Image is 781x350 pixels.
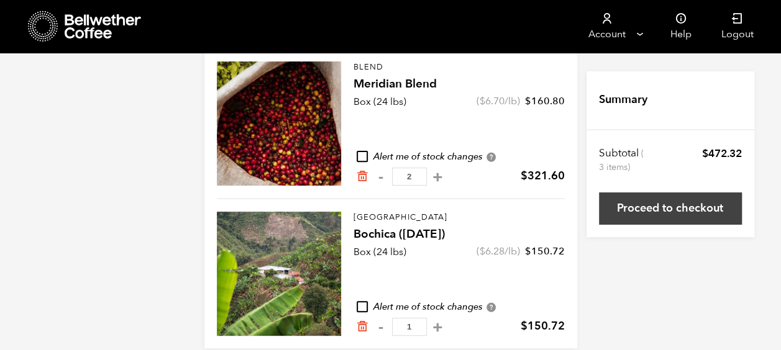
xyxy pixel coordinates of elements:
[356,320,368,333] a: Remove from cart
[354,150,565,164] div: Alert me of stock changes
[702,146,708,161] span: $
[373,171,389,183] button: -
[521,168,565,184] bdi: 321.60
[702,146,742,161] bdi: 472.32
[521,168,528,184] span: $
[430,171,445,183] button: +
[354,300,565,314] div: Alert me of stock changes
[521,318,565,334] bdi: 150.72
[354,61,565,74] p: Blend
[521,318,528,334] span: $
[525,245,565,258] bdi: 150.72
[525,94,565,108] bdi: 160.80
[354,212,565,224] p: [GEOGRAPHIC_DATA]
[477,245,520,258] span: ( /lb)
[525,245,531,258] span: $
[480,94,485,108] span: $
[392,168,427,186] input: Qty
[525,94,531,108] span: $
[599,146,646,174] th: Subtotal
[599,92,647,108] h4: Summary
[480,245,505,258] bdi: 6.28
[480,245,485,258] span: $
[477,94,520,108] span: ( /lb)
[430,321,445,333] button: +
[354,226,565,243] h4: Bochica ([DATE])
[354,94,406,109] p: Box (24 lbs)
[354,245,406,259] p: Box (24 lbs)
[373,321,389,333] button: -
[392,318,427,336] input: Qty
[354,76,565,93] h4: Meridian Blend
[480,94,505,108] bdi: 6.70
[356,170,368,183] a: Remove from cart
[599,192,742,225] a: Proceed to checkout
